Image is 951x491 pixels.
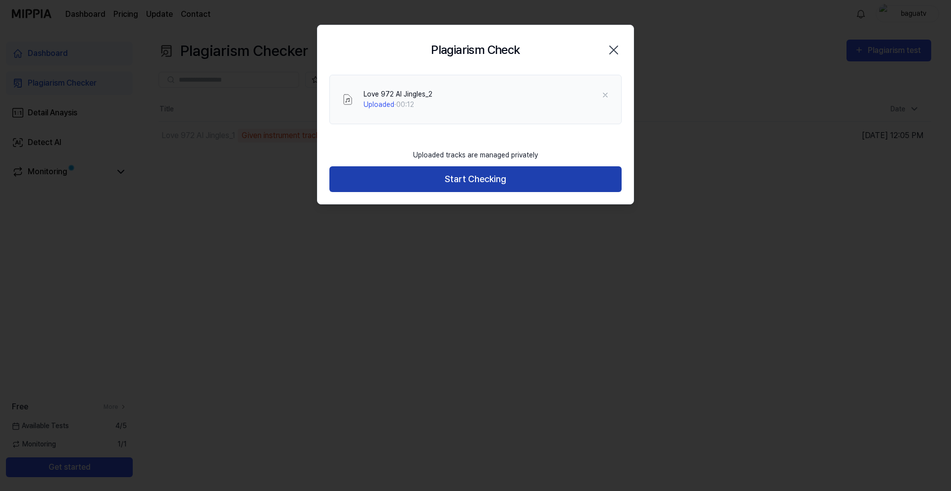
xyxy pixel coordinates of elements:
[329,166,622,193] button: Start Checking
[342,94,354,105] img: File Select
[407,144,544,166] div: Uploaded tracks are managed privately
[364,89,432,99] div: Love 972 AI Jingles_2
[431,41,520,59] h2: Plagiarism Check
[364,99,432,110] div: · 00:12
[364,100,394,108] span: Uploaded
